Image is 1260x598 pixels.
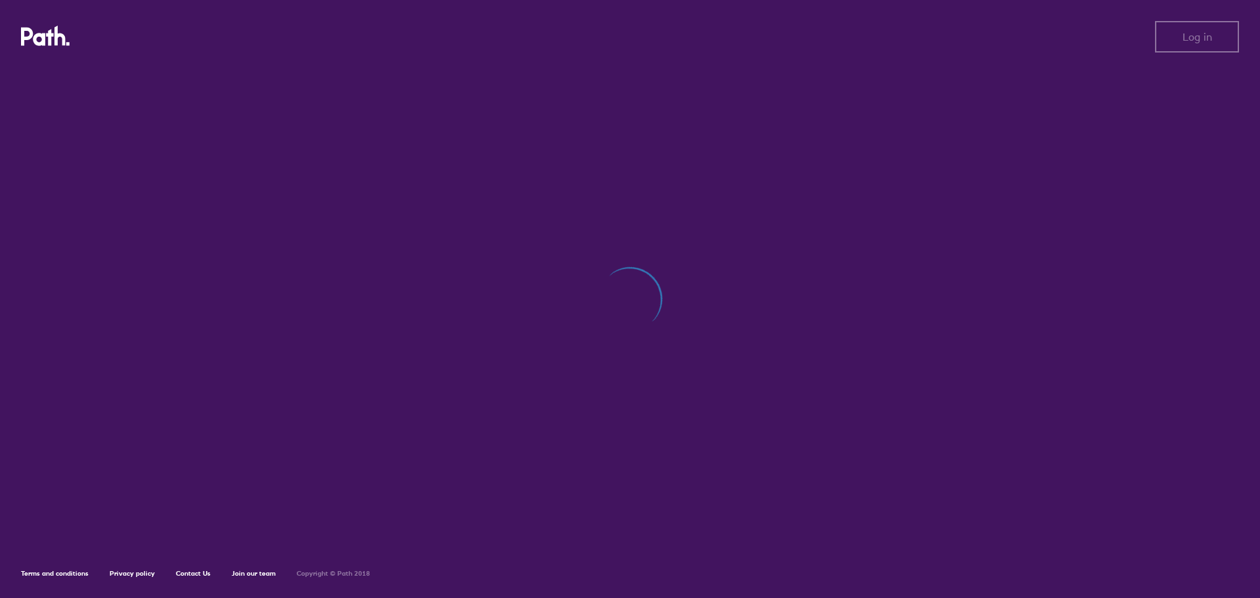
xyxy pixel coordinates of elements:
[110,569,155,578] a: Privacy policy
[176,569,211,578] a: Contact Us
[297,570,370,578] h6: Copyright © Path 2018
[21,569,89,578] a: Terms and conditions
[232,569,276,578] a: Join our team
[1183,31,1212,43] span: Log in
[1155,21,1239,53] button: Log in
